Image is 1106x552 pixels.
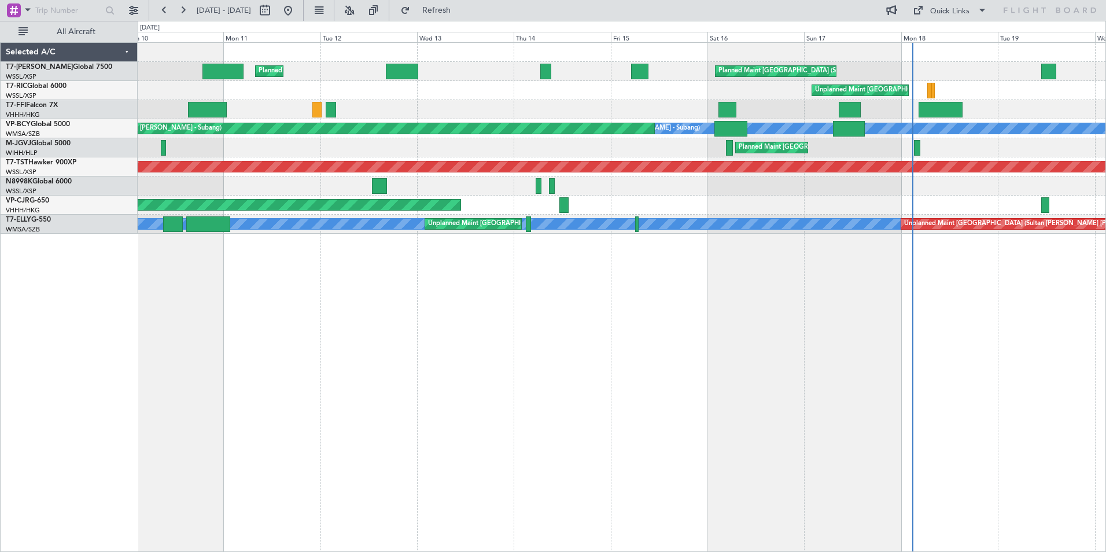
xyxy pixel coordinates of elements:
div: Mon 11 [223,32,320,42]
a: WSSL/XSP [6,168,36,176]
div: Wed 13 [417,32,514,42]
span: T7-ELLY [6,216,31,223]
div: Fri 15 [611,32,707,42]
input: Trip Number [35,2,102,19]
a: WMSA/SZB [6,130,40,138]
div: Sun 17 [804,32,901,42]
a: T7-FFIFalcon 7X [6,102,58,109]
a: T7-TSTHawker 900XP [6,159,76,166]
a: T7-ELLYG-550 [6,216,51,223]
a: T7-[PERSON_NAME]Global 7500 [6,64,112,71]
div: Tue 12 [320,32,417,42]
div: [DATE] [140,23,160,33]
a: T7-RICGlobal 6000 [6,83,67,90]
span: VP-BCY [6,121,31,128]
span: T7-FFI [6,102,26,109]
div: Unplanned Maint [GEOGRAPHIC_DATA] (Sultan [PERSON_NAME] [PERSON_NAME] - Subang) [428,215,706,233]
a: VHHH/HKG [6,206,40,215]
span: VP-CJR [6,197,30,204]
span: Refresh [412,6,461,14]
a: M-JGVJGlobal 5000 [6,140,71,147]
div: Mon 18 [901,32,998,42]
div: Planned Maint [GEOGRAPHIC_DATA] (Seletar) [718,62,854,80]
div: Planned Maint [GEOGRAPHIC_DATA] ([GEOGRAPHIC_DATA]) [259,62,441,80]
a: N8998KGlobal 6000 [6,178,72,185]
span: T7-RIC [6,83,27,90]
div: Unplanned Maint [GEOGRAPHIC_DATA] (Seletar) [815,82,959,99]
button: All Aircraft [13,23,126,41]
span: T7-TST [6,159,28,166]
span: All Aircraft [30,28,122,36]
a: WMSA/SZB [6,225,40,234]
a: VHHH/HKG [6,111,40,119]
div: Sat 16 [707,32,804,42]
span: M-JGVJ [6,140,31,147]
a: WSSL/XSP [6,187,36,196]
a: VP-BCYGlobal 5000 [6,121,70,128]
span: [DATE] - [DATE] [197,5,251,16]
span: T7-[PERSON_NAME] [6,64,73,71]
span: N8998K [6,178,32,185]
div: Quick Links [930,6,969,17]
div: Planned Maint [GEOGRAPHIC_DATA] (Seletar) [739,139,875,156]
a: VP-CJRG-650 [6,197,49,204]
div: Sun 10 [127,32,223,42]
button: Refresh [395,1,464,20]
a: WIHH/HLP [6,149,38,157]
div: Thu 14 [514,32,610,42]
button: Quick Links [907,1,993,20]
a: WSSL/XSP [6,91,36,100]
a: WSSL/XSP [6,72,36,81]
div: Tue 19 [998,32,1094,42]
